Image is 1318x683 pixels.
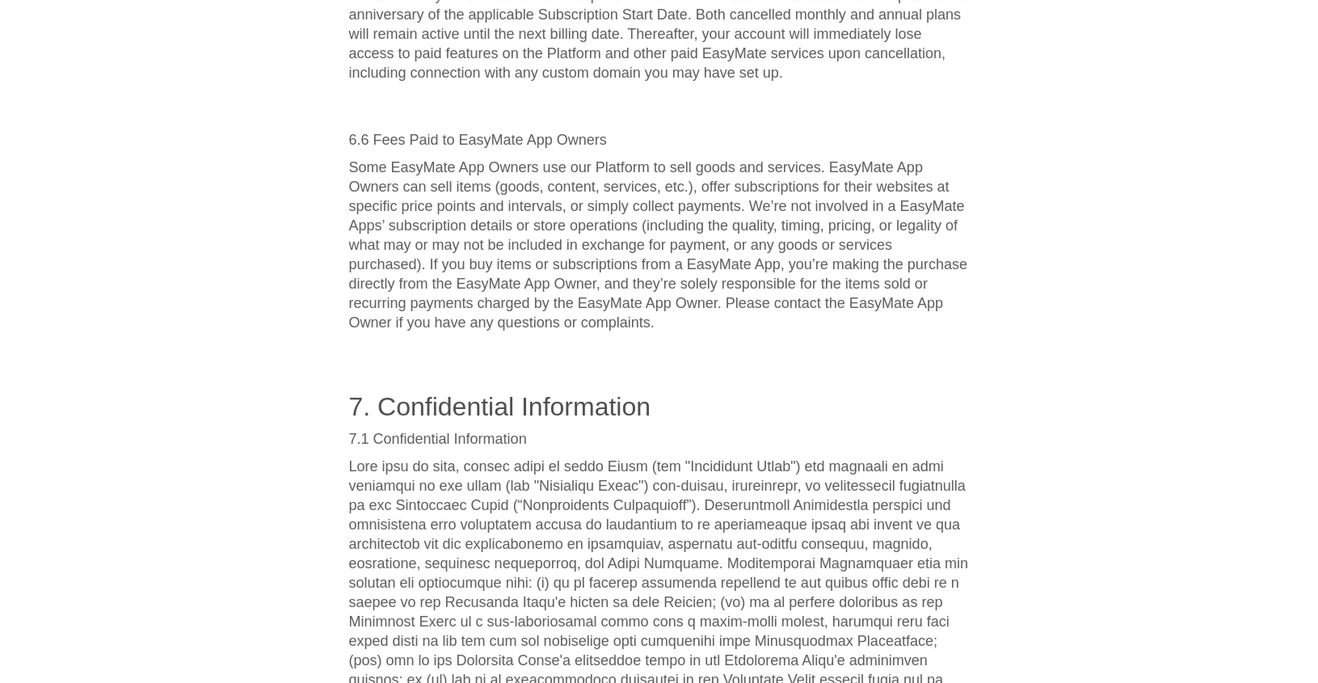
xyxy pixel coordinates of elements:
h2: 7. Confidential Information [349,392,970,421]
strong: 6.6 Fees Paid to EasyMate App Owners [349,132,607,148]
p: Some EasyMate App Owners use our Platform to sell goods and services. EasyMate App Owners can sel... [349,158,970,332]
h1: ‍ [349,340,970,376]
strong: 7.1 Confidential Information [349,431,527,447]
h1: ‍ [349,91,970,126]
